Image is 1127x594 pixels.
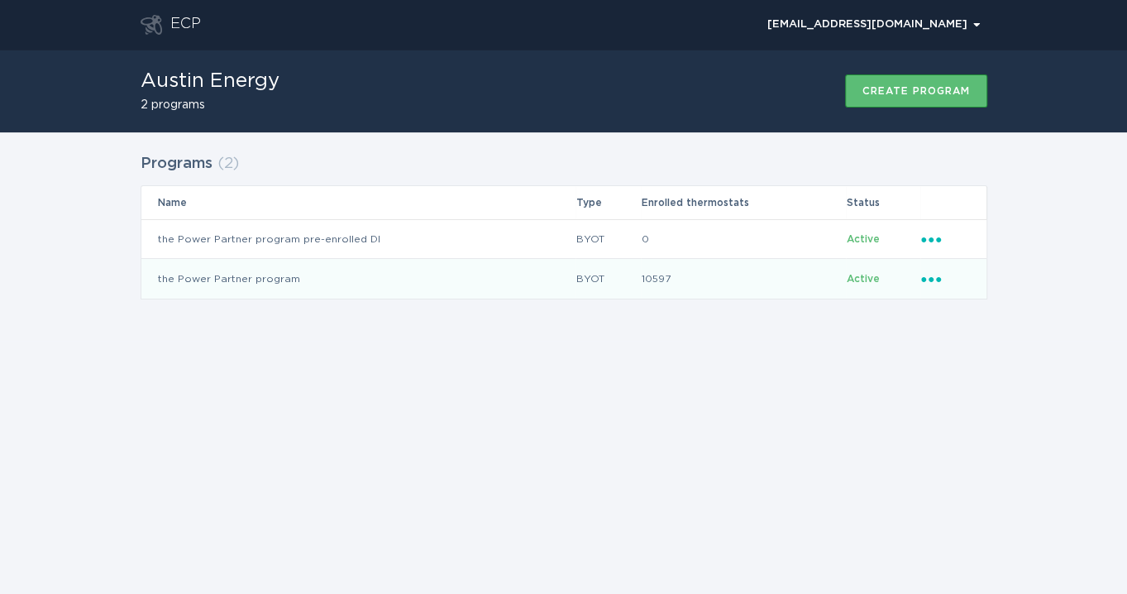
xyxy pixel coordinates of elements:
td: the Power Partner program pre-enrolled DI [141,219,575,259]
th: Type [575,186,641,219]
th: Name [141,186,575,219]
td: the Power Partner program [141,259,575,299]
div: ECP [170,15,201,35]
td: BYOT [575,219,641,259]
div: Popover menu [921,270,970,288]
h2: Programs [141,149,213,179]
button: Create program [845,74,987,108]
td: 0 [641,219,846,259]
h2: 2 programs [141,99,279,111]
tr: d138714fb4724cd7b271465fac671896 [141,259,986,299]
tr: bdc07f72465e4ee480a0f657265ba831 [141,219,986,259]
span: Active [847,234,880,244]
td: BYOT [575,259,641,299]
td: 10597 [641,259,846,299]
div: Create program [862,86,970,96]
span: ( 2 ) [217,156,239,171]
button: Go to dashboard [141,15,162,35]
span: Active [847,274,880,284]
th: Status [846,186,920,219]
div: [EMAIL_ADDRESS][DOMAIN_NAME] [767,20,980,30]
tr: Table Headers [141,186,986,219]
div: Popover menu [921,230,970,248]
div: Popover menu [760,12,987,37]
h1: Austin Energy [141,71,279,91]
th: Enrolled thermostats [641,186,846,219]
button: Open user account details [760,12,987,37]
